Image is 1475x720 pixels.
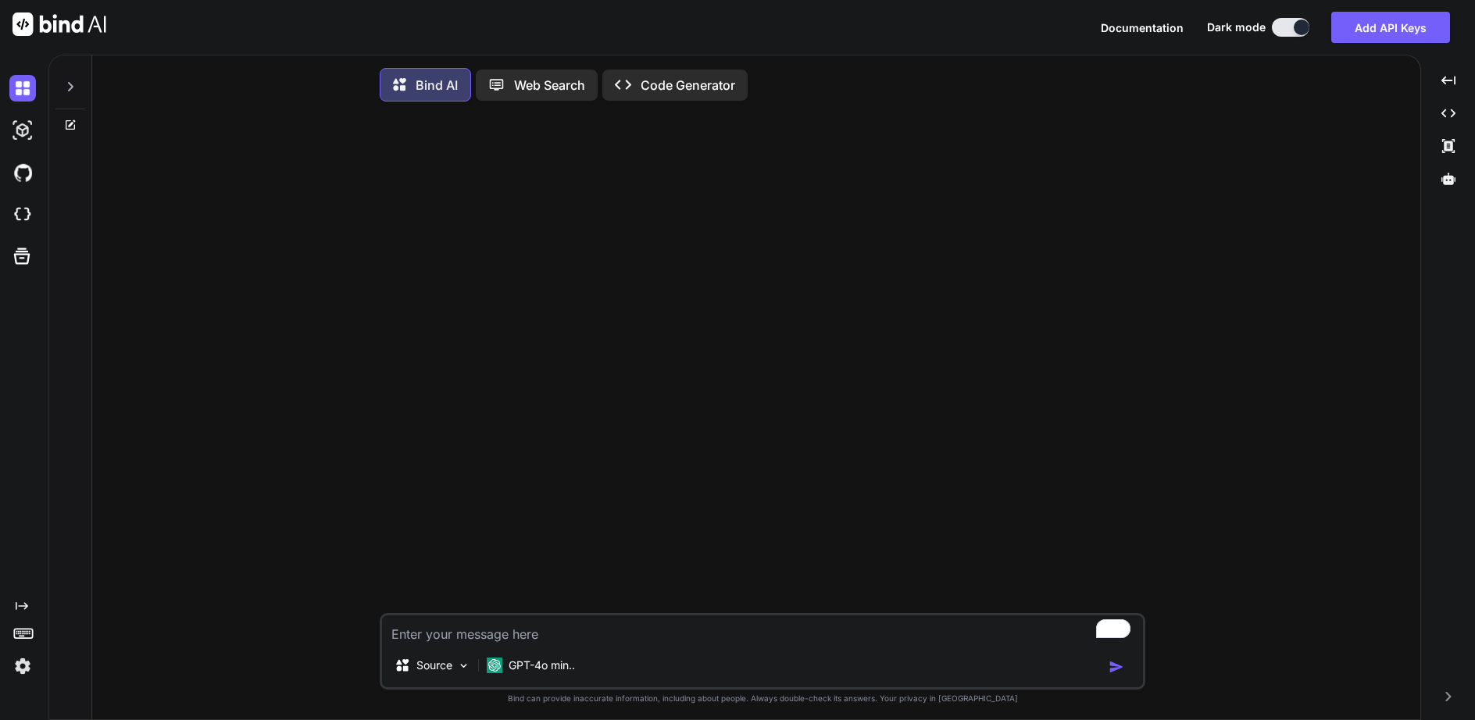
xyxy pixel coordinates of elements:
[457,659,470,672] img: Pick Models
[416,76,458,94] p: Bind AI
[1101,21,1184,34] span: Documentation
[9,75,36,102] img: darkChat
[9,653,36,679] img: settings
[1207,20,1266,35] span: Dark mode
[380,693,1145,704] p: Bind can provide inaccurate information, including about people. Always double-check its answers....
[1109,659,1124,675] img: icon
[9,117,36,144] img: darkAi-studio
[514,76,585,94] p: Web Search
[641,76,735,94] p: Code Generator
[416,658,452,673] p: Source
[9,201,36,228] img: cloudideIcon
[487,658,502,673] img: GPT-4o mini
[9,159,36,186] img: githubDark
[1101,20,1184,36] button: Documentation
[12,12,106,36] img: Bind AI
[1331,12,1450,43] button: Add API Keys
[509,658,575,673] p: GPT-4o min..
[382,615,1143,643] textarea: To enrich screen reader interactions, please activate Accessibility in Grammarly extension settings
